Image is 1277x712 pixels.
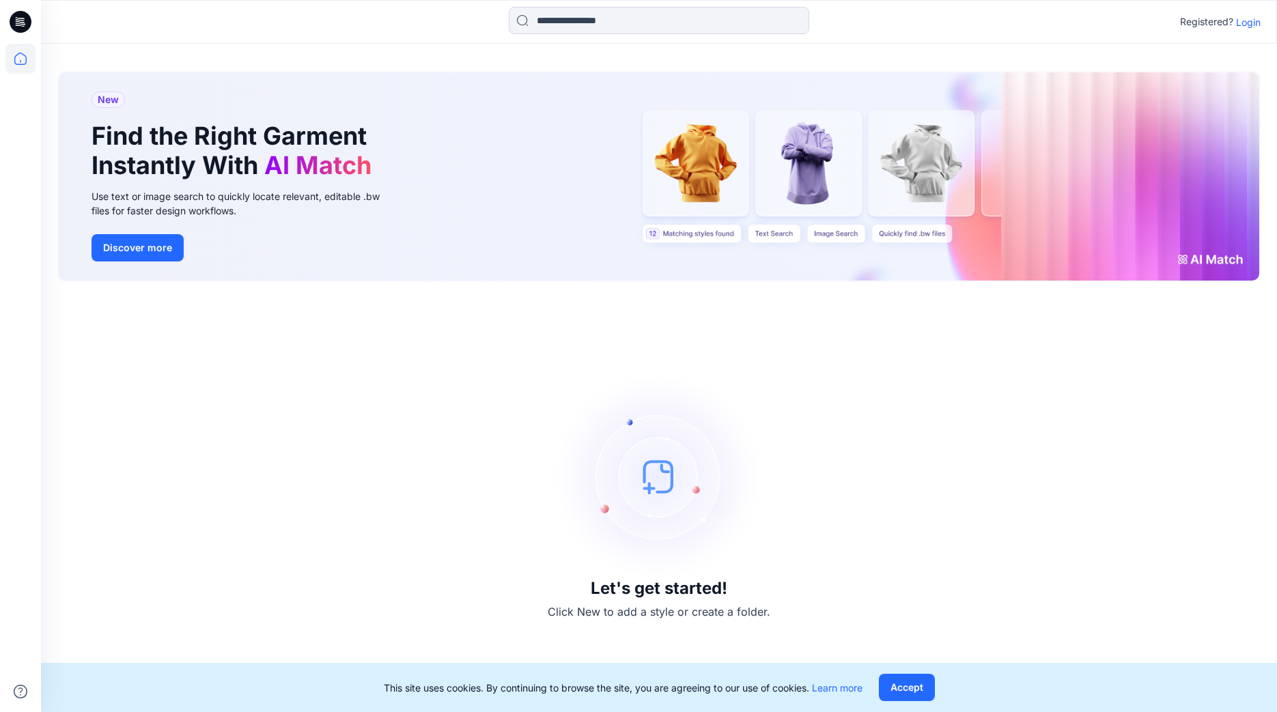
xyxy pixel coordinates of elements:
h3: Let's get started! [591,579,727,598]
div: Use text or image search to quickly locate relevant, editable .bw files for faster design workflows. [92,189,399,218]
p: Registered? [1180,14,1233,30]
a: Learn more [812,682,862,694]
p: Login [1236,15,1261,29]
span: AI Match [264,150,371,180]
span: New [98,91,119,108]
h1: Find the Right Garment Instantly With [92,122,378,180]
button: Accept [879,674,935,701]
p: Click New to add a style or create a folder. [548,603,770,620]
button: Discover more [92,234,184,261]
p: This site uses cookies. By continuing to browse the site, you are agreeing to our use of cookies. [384,681,862,695]
img: empty-state-image.svg [557,374,761,579]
